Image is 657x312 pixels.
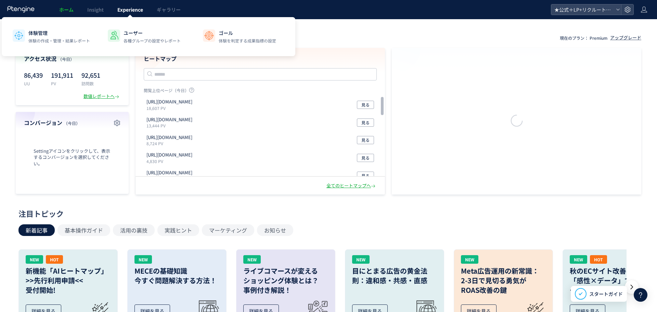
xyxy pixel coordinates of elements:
p: 4,672 PV [146,176,195,182]
span: 見る [361,101,370,109]
div: HOT [46,255,63,264]
span: （今日） [58,56,74,62]
button: マーケティング [202,224,254,236]
h4: ヒートマップ [144,55,377,63]
button: 見る [357,118,374,127]
p: ユーザー [124,29,181,36]
button: 見る [357,136,374,144]
p: 8,724 PV [146,140,195,146]
span: （今日） [64,120,80,126]
span: ギャラリー [157,6,181,13]
button: 基本操作ガイド [57,224,110,236]
span: 見る [361,172,370,180]
p: 18,607 PV [146,105,195,111]
h3: 新機能「AIヒートマップ」 >>先行利用申請<< 受付開始! [26,266,111,295]
h3: Meta広告運用の新常識： 2-3日で見切る勇気が ROAS改善の鍵 [461,266,546,295]
button: 実践ヒント [157,224,199,236]
span: スタートガイド [589,290,623,298]
p: 閲覧上位ページ（今日） [144,87,377,96]
button: お知らせ [257,224,293,236]
h3: ライブコマースが変える ショッピング体験とは？ 事例付き解説！ [243,266,328,295]
button: 活用の裏技 [113,224,155,236]
span: ★公式＋LP+リクルート+BS+FastNail+TKBC [552,4,613,15]
div: 全てのヒートマップへ [326,183,377,189]
p: 86,439 [24,70,43,80]
div: HOT [590,255,607,264]
p: 各種グループの設定やレポート [124,38,181,44]
p: 体験を判定する成果指標の設定 [219,38,276,44]
div: NEW [352,255,370,264]
span: Insight [87,6,104,13]
p: PV [51,80,73,86]
p: 13,444 PV [146,123,195,128]
p: ゴール [219,29,276,36]
button: 新着記事 [18,224,55,236]
h4: コンバージョン [24,119,120,127]
p: 現在のプラン： Premium [560,35,607,41]
div: NEW [26,255,43,264]
p: https://fastnail.app/search/result [146,134,192,141]
button: 見る [357,101,374,109]
span: 見る [361,136,370,144]
span: 見る [361,154,370,162]
h4: アクセス状況 [24,55,120,63]
p: 191,911 [51,70,73,80]
div: 注目トピック [18,208,635,219]
p: 体験管理 [28,29,90,36]
span: Settingアイコンをクリックして、表示するコンバージョンを選択してください。 [24,148,120,167]
span: Experience [117,6,143,13]
div: アップグレード [610,35,641,41]
h3: 秋のECサイト改善ガイド｜「感性×データ」でユーザーを動かす [570,266,655,295]
span: ホーム [59,6,74,13]
p: 92,651 [81,70,100,80]
p: https://t-c-b-biyougeka.com [146,170,192,176]
h3: 目にとまる広告の黄金法則：違和感・共感・直感 [352,266,437,285]
button: 見る [357,172,374,180]
div: NEW [461,255,478,264]
div: NEW [134,255,152,264]
span: 見る [361,118,370,127]
p: https://tcb-beauty.net/menu/kumatori_injection_02 [146,152,192,158]
div: 数値レポートへ [83,93,120,100]
p: 体験の作成・管理・結果レポート [28,38,90,44]
p: UU [24,80,43,86]
div: NEW [243,255,261,264]
div: NEW [570,255,587,264]
button: 見る [357,154,374,162]
p: https://tcb-beauty.net/menu/bnls-diet [146,116,192,123]
p: 4,830 PV [146,158,195,164]
p: https://fastnail.app [146,99,192,105]
h3: MECEの基礎知識 今すぐ問題解決する方法！ [134,266,219,285]
p: 訪問数 [81,80,100,86]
